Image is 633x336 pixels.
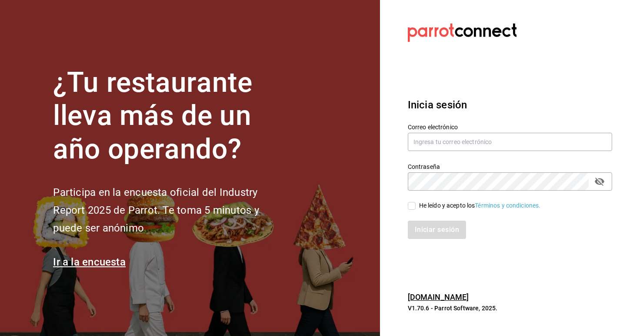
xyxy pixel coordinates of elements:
h1: ¿Tu restaurante lleva más de un año operando? [53,66,288,166]
a: Ir a la encuesta [53,256,126,268]
p: V1.70.6 - Parrot Software, 2025. [408,304,612,312]
input: Ingresa tu correo electrónico [408,133,612,151]
label: Correo electrónico [408,124,612,130]
label: Contraseña [408,163,612,169]
a: [DOMAIN_NAME] [408,292,469,302]
button: passwordField [592,174,607,189]
a: Términos y condiciones. [475,202,540,209]
h3: Inicia sesión [408,97,612,113]
div: He leído y acepto los [419,201,541,210]
h2: Participa en la encuesta oficial del Industry Report 2025 de Parrot. Te toma 5 minutos y puede se... [53,184,288,237]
